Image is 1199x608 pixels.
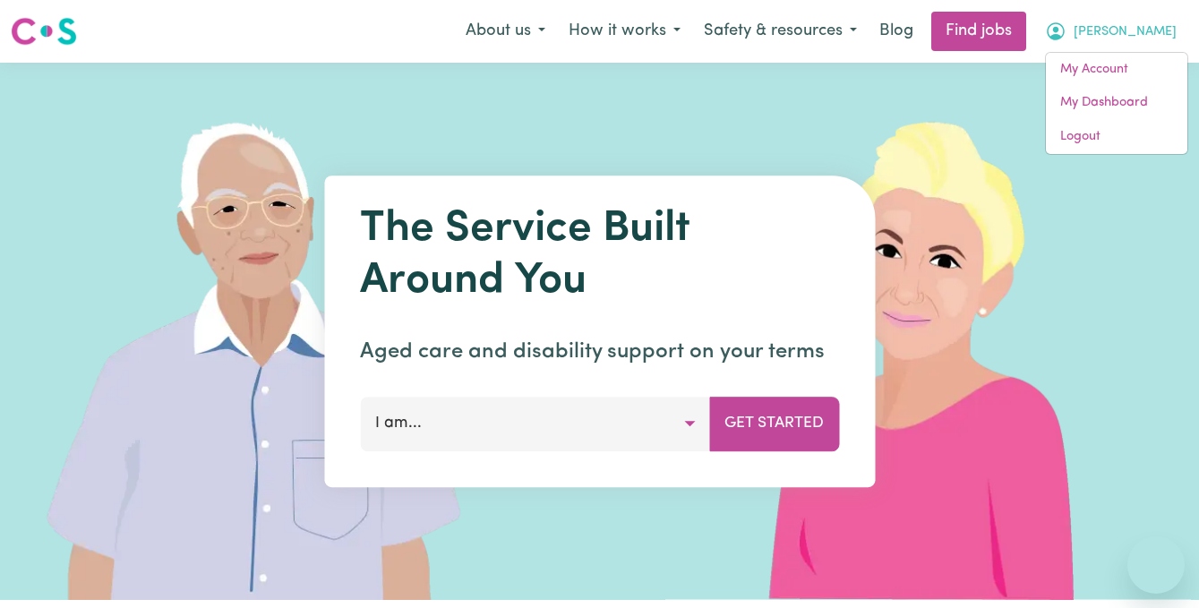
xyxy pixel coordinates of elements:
[1046,53,1187,87] a: My Account
[454,13,557,50] button: About us
[1045,52,1188,155] div: My Account
[692,13,869,50] button: Safety & resources
[557,13,692,50] button: How it works
[11,11,77,52] a: Careseekers logo
[11,15,77,47] img: Careseekers logo
[1074,22,1177,42] span: [PERSON_NAME]
[931,12,1026,51] a: Find jobs
[360,336,839,368] p: Aged care and disability support on your terms
[1127,536,1185,594] iframe: Button to launch messaging window
[1033,13,1188,50] button: My Account
[1046,86,1187,120] a: My Dashboard
[360,397,710,450] button: I am...
[360,204,839,307] h1: The Service Built Around You
[709,397,839,450] button: Get Started
[1046,120,1187,154] a: Logout
[869,12,924,51] a: Blog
